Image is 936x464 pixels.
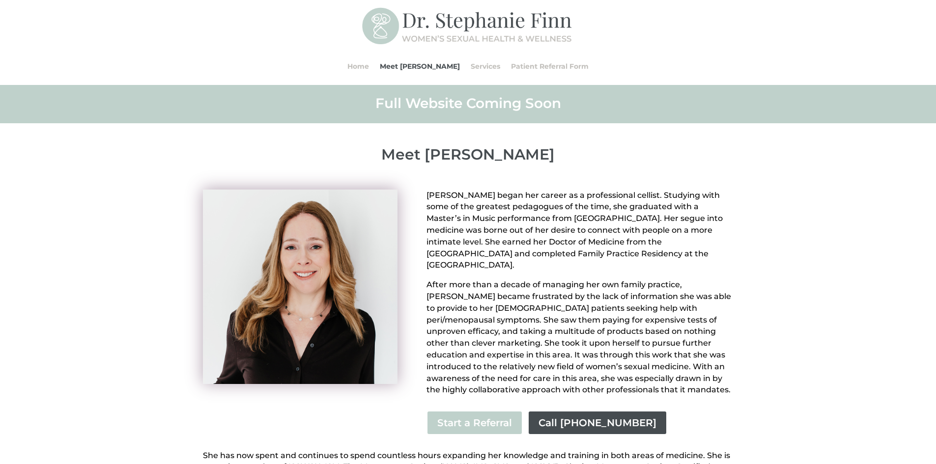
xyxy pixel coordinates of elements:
a: Patient Referral Form [511,48,589,85]
a: Services [471,48,500,85]
h2: Full Website Coming Soon [203,94,734,117]
a: Call [PHONE_NUMBER] [528,410,667,435]
a: Home [347,48,369,85]
p: [PERSON_NAME] began her career as a professional cellist. Studying with some of the greatest peda... [426,190,733,279]
p: Meet [PERSON_NAME] [203,146,734,164]
a: Meet [PERSON_NAME] [380,48,460,85]
p: After more than a decade of managing her own family practice, [PERSON_NAME] became frustrated by ... [426,279,733,396]
a: Start a Referral [426,410,523,435]
img: Stephanie Finn Headshot 02 [203,190,397,384]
